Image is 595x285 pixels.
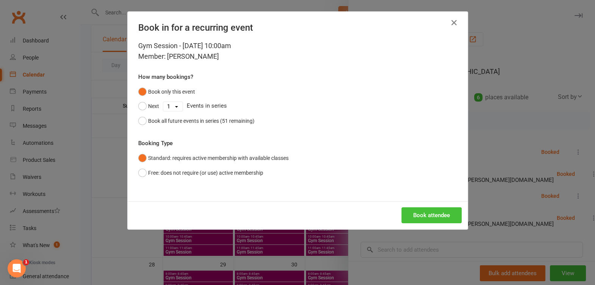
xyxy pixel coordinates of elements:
div: Book all future events in series (51 remaining) [148,117,255,125]
span: 1 [23,259,29,265]
button: Next [138,99,159,113]
iframe: Intercom live chat [8,259,26,277]
h4: Book in for a recurring event [138,22,457,33]
label: How many bookings? [138,72,193,81]
button: Standard: requires active membership with available classes [138,151,289,165]
button: Book attendee [401,207,462,223]
button: Book all future events in series (51 remaining) [138,114,255,128]
button: Book only this event [138,85,195,99]
div: Events in series [138,99,457,113]
label: Booking Type [138,139,173,148]
button: Close [448,17,460,29]
button: Free: does not require (or use) active membership [138,166,263,180]
div: Gym Session - [DATE] 10:00am Member: [PERSON_NAME] [138,41,457,62]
